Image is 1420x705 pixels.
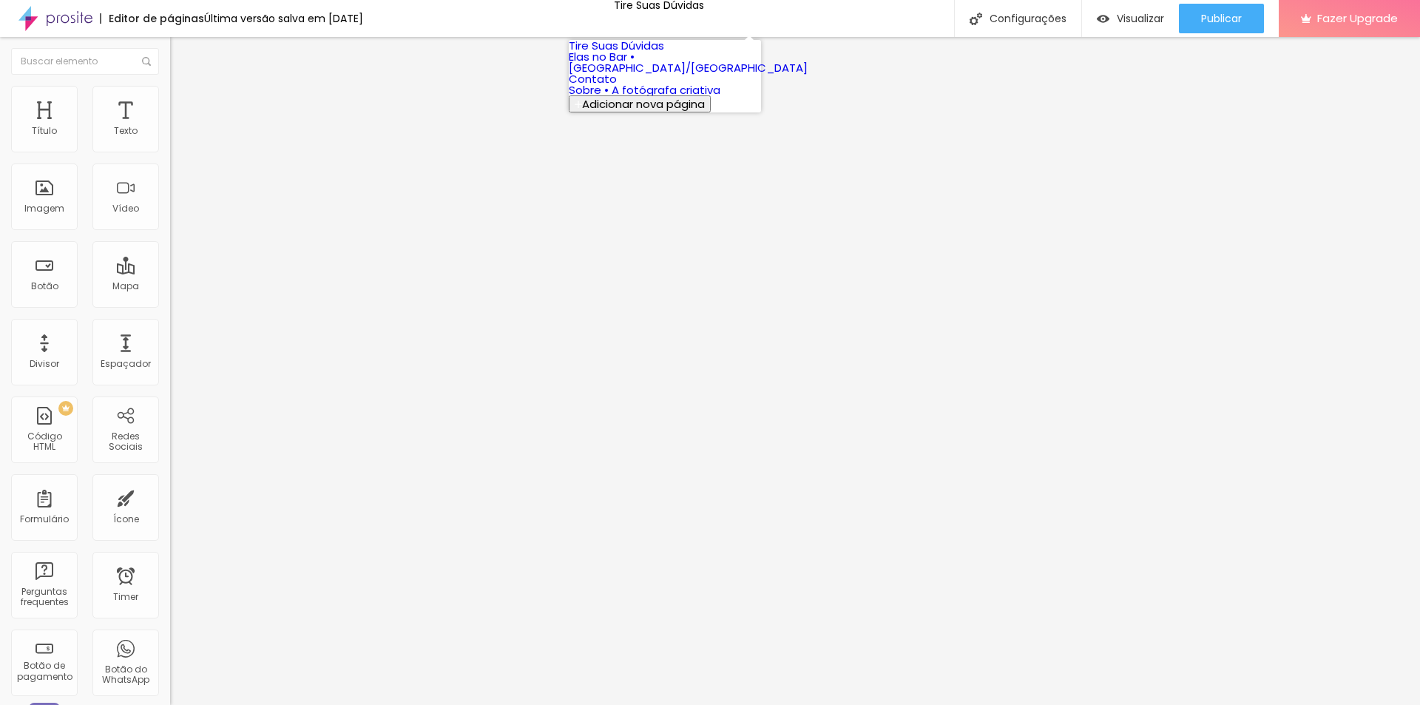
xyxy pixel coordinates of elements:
button: Visualizar [1082,4,1179,33]
div: Espaçador [101,359,151,369]
img: Icone [970,13,982,25]
div: Botão [31,281,58,291]
div: Vídeo [112,203,139,214]
span: Fazer Upgrade [1317,12,1398,24]
div: Botão de pagamento [15,661,73,682]
div: Imagem [24,203,64,214]
button: Adicionar nova página [569,95,711,112]
input: Buscar elemento [11,48,159,75]
div: Divisor [30,359,59,369]
div: Redes Sociais [96,431,155,453]
div: Texto [114,126,138,136]
span: Adicionar nova página [582,96,705,112]
span: Visualizar [1117,13,1164,24]
img: view-1.svg [1097,13,1109,25]
span: Publicar [1201,13,1242,24]
div: Ícone [113,514,139,524]
a: Elas no Bar • [GEOGRAPHIC_DATA]/[GEOGRAPHIC_DATA] [569,49,808,75]
div: Timer [113,592,138,602]
div: Perguntas frequentes [15,587,73,608]
div: Código HTML [15,431,73,453]
div: Título [32,126,57,136]
a: Tire Suas Dúvidas [569,38,664,53]
div: Botão do WhatsApp [96,664,155,686]
iframe: Editor [170,37,1420,705]
div: Última versão salva em [DATE] [204,13,363,24]
div: Formulário [20,514,69,524]
a: Sobre • A fotógrafa criativa [569,82,720,98]
button: Publicar [1179,4,1264,33]
div: Mapa [112,281,139,291]
a: Contato [569,71,617,87]
div: Editor de páginas [100,13,204,24]
img: Icone [142,57,151,66]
